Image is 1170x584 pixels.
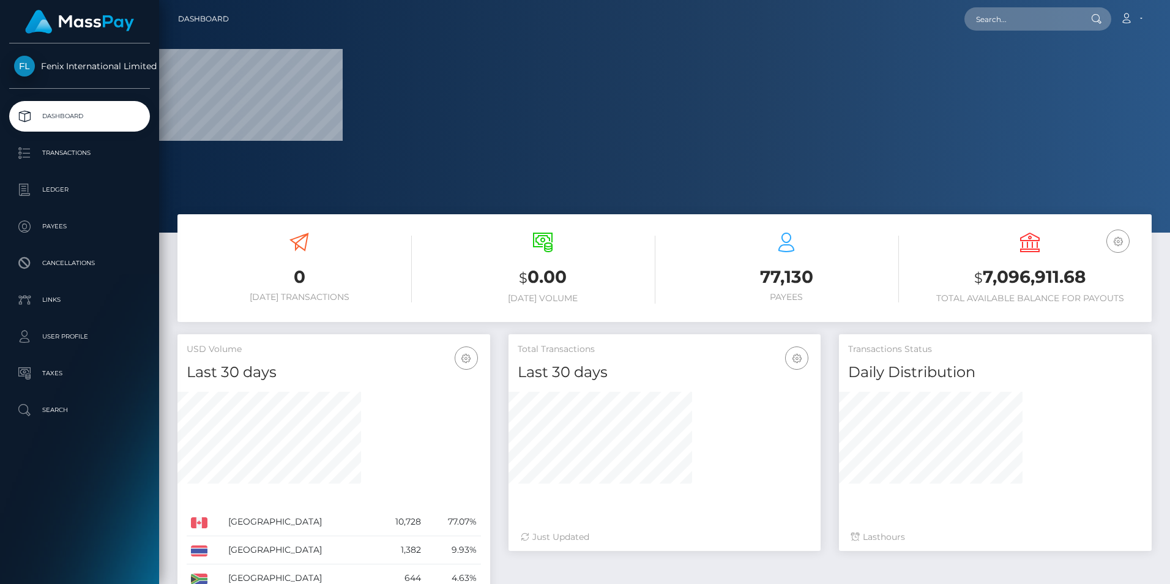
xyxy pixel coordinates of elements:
[425,536,480,564] td: 9.93%
[187,343,481,356] h5: USD Volume
[14,217,145,236] p: Payees
[519,269,527,286] small: $
[917,293,1142,304] h6: Total Available Balance for Payouts
[191,545,207,556] img: TH.png
[851,531,1139,544] div: Last hours
[178,6,229,32] a: Dashboard
[964,7,1079,31] input: Search...
[25,10,134,34] img: MassPay Logo
[9,174,150,205] a: Ledger
[848,362,1142,383] h4: Daily Distribution
[14,401,145,419] p: Search
[14,144,145,162] p: Transactions
[521,531,809,544] div: Just Updated
[9,211,150,242] a: Payees
[974,269,983,286] small: $
[14,291,145,309] p: Links
[9,285,150,315] a: Links
[9,321,150,352] a: User Profile
[14,328,145,346] p: User Profile
[9,101,150,132] a: Dashboard
[14,107,145,125] p: Dashboard
[187,292,412,302] h6: [DATE] Transactions
[375,536,426,564] td: 1,382
[518,343,812,356] h5: Total Transactions
[917,265,1142,290] h3: 7,096,911.68
[187,265,412,289] h3: 0
[14,181,145,199] p: Ledger
[9,248,150,279] a: Cancellations
[674,265,899,289] h3: 77,130
[425,508,480,536] td: 77.07%
[14,56,35,77] img: Fenix International Limited
[430,293,655,304] h6: [DATE] Volume
[674,292,899,302] h6: Payees
[375,508,426,536] td: 10,728
[848,343,1142,356] h5: Transactions Status
[9,138,150,168] a: Transactions
[187,362,481,383] h4: Last 30 days
[191,517,207,528] img: CA.png
[14,364,145,383] p: Taxes
[14,254,145,272] p: Cancellations
[518,362,812,383] h4: Last 30 days
[224,536,375,564] td: [GEOGRAPHIC_DATA]
[430,265,655,290] h3: 0.00
[9,395,150,425] a: Search
[224,508,375,536] td: [GEOGRAPHIC_DATA]
[9,61,150,72] span: Fenix International Limited
[9,358,150,389] a: Taxes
